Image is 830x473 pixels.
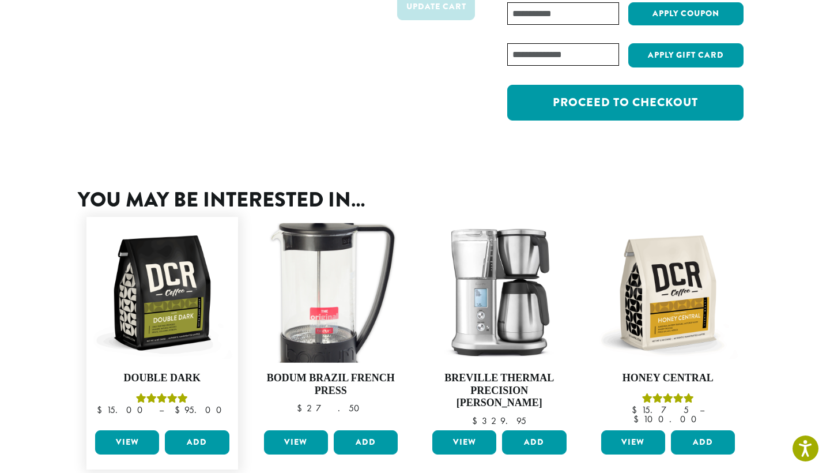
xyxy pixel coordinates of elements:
span: – [159,404,164,416]
span: $ [632,404,642,416]
a: View [264,430,328,455]
img: DCR-12oz-Honey-Central-Stock-scaled.png [598,223,738,363]
bdi: 27.50 [297,402,365,414]
a: Double DarkRated 4.50 out of 5 [92,223,232,425]
button: Add [502,430,566,455]
bdi: 100.00 [633,413,702,425]
span: $ [472,415,482,427]
span: $ [97,404,107,416]
button: Apply coupon [628,2,744,26]
h4: Bodum Brazil French Press [261,372,401,397]
div: Rated 5.00 out of 5 [598,392,738,406]
h4: Double Dark [92,372,232,385]
a: Bodum Brazil French Press $27.50 [261,223,401,425]
img: Bodum-French-Press-300x300.png [261,223,401,363]
button: Add [334,430,398,455]
h4: Breville Thermal Precision [PERSON_NAME] [429,372,569,410]
button: Add [671,430,735,455]
a: Honey CentralRated 5.00 out of 5 [598,223,738,425]
a: View [95,430,159,455]
div: Rated 4.50 out of 5 [92,392,232,406]
a: View [601,430,665,455]
span: $ [175,404,184,416]
img: DCR-12oz-Double-Dark-Stock-scaled.png [92,223,232,363]
span: $ [633,413,643,425]
bdi: 95.00 [175,404,227,416]
h2: You may be interested in… [78,187,752,212]
button: Add [165,430,229,455]
span: – [700,404,704,416]
span: $ [297,402,307,414]
a: Breville Thermal Precision [PERSON_NAME] $329.95 [429,223,569,425]
a: View [432,430,496,455]
bdi: 15.75 [632,404,689,416]
img: Breville-Precision-Brewer-unit.jpg [429,223,569,363]
bdi: 329.95 [472,415,526,427]
a: Proceed to checkout [507,85,744,121]
bdi: 15.00 [97,404,148,416]
h4: Honey Central [598,372,738,385]
button: Apply Gift Card [628,43,744,67]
